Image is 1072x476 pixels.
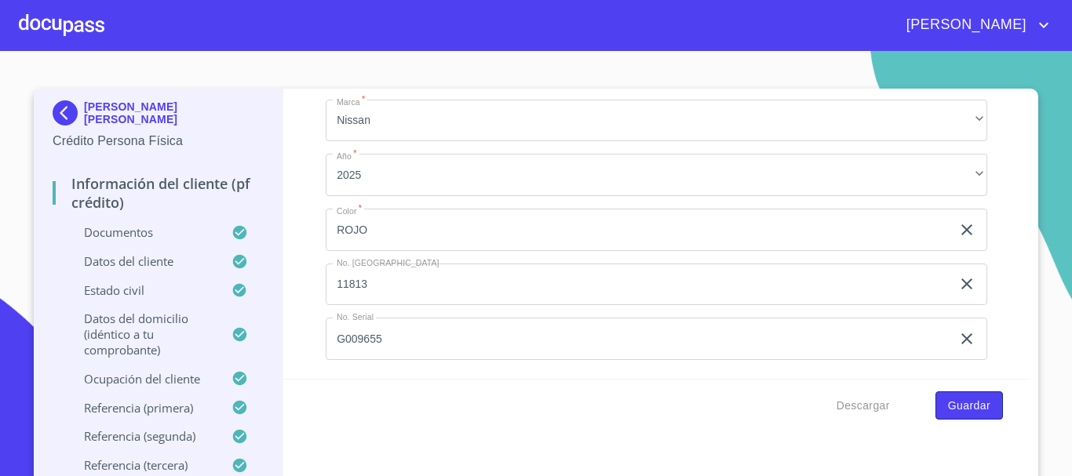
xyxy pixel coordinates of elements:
[53,371,232,387] p: Ocupación del Cliente
[895,13,1053,38] button: account of current user
[326,100,987,142] div: Nissan
[53,253,232,269] p: Datos del cliente
[53,400,232,416] p: Referencia (primera)
[53,457,232,473] p: Referencia (tercera)
[957,329,976,348] button: clear input
[53,174,264,212] p: Información del cliente (PF crédito)
[957,220,976,239] button: clear input
[895,13,1034,38] span: [PERSON_NAME]
[53,132,264,151] p: Crédito Persona Física
[84,100,264,125] p: [PERSON_NAME] [PERSON_NAME]
[830,391,896,420] button: Descargar
[53,311,232,358] p: Datos del domicilio (idéntico a tu comprobante)
[53,100,84,125] img: Docupass spot blue
[53,224,232,240] p: Documentos
[957,274,976,293] button: clear input
[837,396,890,416] span: Descargar
[935,391,1003,420] button: Guardar
[53,282,232,298] p: Estado Civil
[326,154,987,196] div: 2025
[948,396,990,416] span: Guardar
[53,428,232,444] p: Referencia (segunda)
[53,100,264,132] div: [PERSON_NAME] [PERSON_NAME]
